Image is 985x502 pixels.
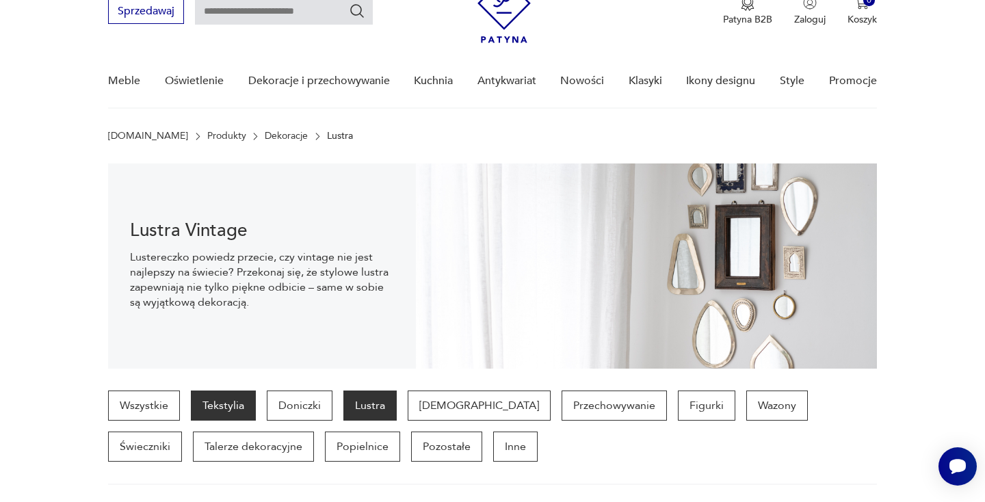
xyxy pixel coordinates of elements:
a: Oświetlenie [165,55,224,107]
a: Dekoracje [265,131,308,142]
a: Ikony designu [686,55,755,107]
button: Szukaj [349,3,365,19]
a: Antykwariat [477,55,536,107]
a: Doniczki [267,391,332,421]
a: Klasyki [629,55,662,107]
a: Popielnice [325,432,400,462]
a: Wszystkie [108,391,180,421]
a: Lustra [343,391,397,421]
p: Lustra [327,131,353,142]
a: [DOMAIN_NAME] [108,131,188,142]
a: Meble [108,55,140,107]
a: Wazony [746,391,808,421]
a: Pozostałe [411,432,482,462]
a: Przechowywanie [562,391,667,421]
a: Sprzedawaj [108,8,184,17]
a: Style [780,55,804,107]
a: Dekoracje i przechowywanie [248,55,390,107]
p: Koszyk [848,13,877,26]
a: Produkty [207,131,246,142]
a: [DEMOGRAPHIC_DATA] [408,391,551,421]
a: Talerze dekoracyjne [193,432,314,462]
p: Lustereczko powiedz przecie, czy vintage nie jest najlepszy na świecie? Przekonaj się, że stylowe... [130,250,393,310]
img: Lustra [416,163,877,369]
a: Tekstylia [191,391,256,421]
a: Świeczniki [108,432,182,462]
iframe: Smartsupp widget button [938,447,977,486]
h1: Lustra Vintage [130,222,393,239]
a: Kuchnia [414,55,453,107]
a: Inne [493,432,538,462]
a: Nowości [560,55,604,107]
p: Zaloguj [794,13,826,26]
a: Promocje [829,55,877,107]
p: Patyna B2B [723,13,772,26]
a: Figurki [678,391,735,421]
